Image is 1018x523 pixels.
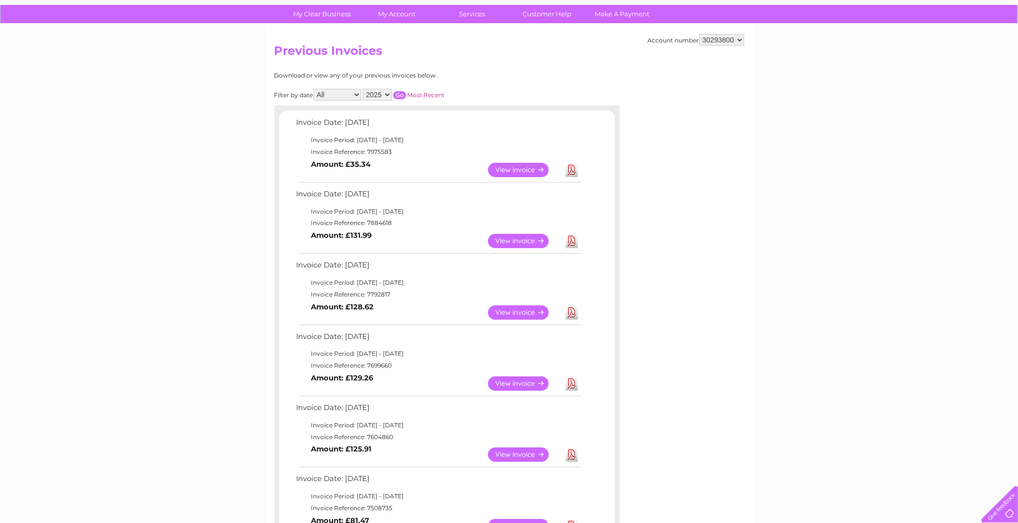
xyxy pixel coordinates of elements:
a: Most Recent [408,91,445,99]
b: Amount: £129.26 [311,374,374,382]
td: Invoice Period: [DATE] - [DATE] [294,277,583,289]
a: My Clear Business [281,5,363,23]
td: Invoice Period: [DATE] - [DATE] [294,134,583,146]
td: Invoice Date: [DATE] [294,330,583,348]
a: Download [566,163,578,177]
a: Water [844,42,863,49]
a: View [488,448,561,462]
a: Contact [952,42,977,49]
b: Amount: £128.62 [311,302,374,311]
td: Invoice Reference: 7884618 [294,217,583,229]
a: Download [566,305,578,320]
a: Log out [985,42,1009,49]
a: Telecoms [897,42,926,49]
div: Clear Business is a trading name of Verastar Limited (registered in [GEOGRAPHIC_DATA] No. 3667643... [276,5,743,48]
td: Invoice Date: [DATE] [294,259,583,277]
a: Customer Help [506,5,588,23]
td: Invoice Date: [DATE] [294,116,583,134]
td: Invoice Reference: 7508735 [294,502,583,514]
a: Services [431,5,513,23]
a: View [488,163,561,177]
a: View [488,305,561,320]
td: Invoice Reference: 7792817 [294,289,583,300]
a: View [488,234,561,248]
a: Download [566,234,578,248]
div: Download or view any of your previous invoices below. [274,72,533,79]
h2: Previous Invoices [274,44,744,63]
td: Invoice Reference: 7699660 [294,360,583,372]
b: Amount: £131.99 [311,231,372,240]
a: My Account [356,5,438,23]
td: Invoice Period: [DATE] - [DATE] [294,490,583,502]
div: Account number [648,34,744,46]
a: Energy [869,42,891,49]
td: Invoice Period: [DATE] - [DATE] [294,348,583,360]
img: logo.png [36,26,86,56]
td: Invoice Date: [DATE] [294,401,583,419]
td: Invoice Reference: 7975583 [294,146,583,158]
td: Invoice Date: [DATE] [294,187,583,206]
b: Amount: £35.34 [311,160,371,169]
a: 0333 014 3131 [832,5,900,17]
div: Filter by date [274,89,533,101]
a: View [488,376,561,391]
td: Invoice Reference: 7604860 [294,431,583,443]
b: Amount: £125.91 [311,445,372,453]
td: Invoice Period: [DATE] - [DATE] [294,419,583,431]
a: Download [566,448,578,462]
td: Invoice Period: [DATE] - [DATE] [294,206,583,218]
a: Make A Payment [581,5,663,23]
td: Invoice Date: [DATE] [294,472,583,490]
a: Download [566,376,578,391]
a: Blog [932,42,946,49]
